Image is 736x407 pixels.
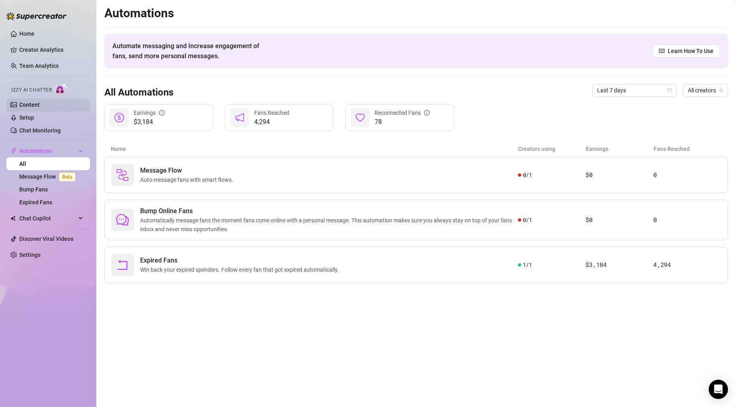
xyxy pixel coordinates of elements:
a: Team Analytics [19,63,59,69]
article: 0 [653,215,721,225]
span: 78 [375,117,430,127]
span: $3,184 [134,117,165,127]
article: Name [111,144,518,153]
span: dollar [114,113,124,122]
img: svg%3e [116,169,129,181]
span: Automate messaging and Increase engagement of fans, send more personal messages. [112,41,267,61]
img: Chat Copilot [10,216,16,221]
span: notification [235,113,245,122]
span: team [719,88,724,93]
div: Reconnected Fans [375,108,430,117]
span: Expired Fans [140,256,342,265]
a: Setup [19,114,34,121]
a: Expired Fans [19,199,52,206]
span: Automatically message fans the moment fans come online with a personal message. This automation m... [140,216,518,234]
article: Earnings [586,144,654,153]
span: thunderbolt [10,148,17,154]
div: Earnings [134,108,165,117]
span: Automations [19,144,76,157]
span: Bump Online Fans [140,206,518,216]
span: comment [116,214,129,226]
img: logo-BBDzfeDw.svg [6,12,67,20]
a: Creator Analytics [19,43,84,56]
a: All [19,161,26,167]
span: Message Flow [140,166,236,175]
a: Content [19,102,40,108]
span: Win back your expired spenders. Follow every fan that got expired automatically. [140,265,342,274]
article: 0 [653,170,721,180]
article: Fans Reached [654,144,722,153]
h2: Automations [104,6,728,21]
span: Izzy AI Chatter [11,86,52,94]
a: Chat Monitoring [19,127,61,134]
h3: All Automations [104,86,173,99]
article: $3,184 [585,260,653,270]
a: Message FlowBeta [19,173,79,180]
article: 4,294 [653,260,721,270]
a: Discover Viral Videos [19,236,73,242]
span: 4,294 [254,117,290,127]
span: Chat Copilot [19,212,76,225]
article: Creators using [518,144,586,153]
span: Last 7 days [597,84,672,96]
article: $0 [585,215,653,225]
span: 0 / 1 [523,171,532,179]
span: heart [355,113,365,122]
span: All creators [688,84,723,96]
span: Auto-message fans with smart flows. [140,175,236,184]
a: Settings [19,252,41,258]
a: Learn How To Use [652,45,720,57]
span: 1 / 1 [523,260,532,269]
span: Beta [59,173,75,181]
img: AI Chatter [55,83,67,95]
span: rollback [116,258,129,271]
span: Learn How To Use [668,47,714,55]
article: $0 [585,170,653,180]
a: Bump Fans [19,186,48,193]
div: Open Intercom Messenger [709,380,728,399]
span: Fans Reached [254,110,290,116]
span: calendar [667,88,672,93]
span: 0 / 1 [523,216,532,224]
a: Home [19,31,35,37]
span: read [659,48,665,54]
span: info-circle [159,110,165,116]
span: info-circle [424,110,430,116]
